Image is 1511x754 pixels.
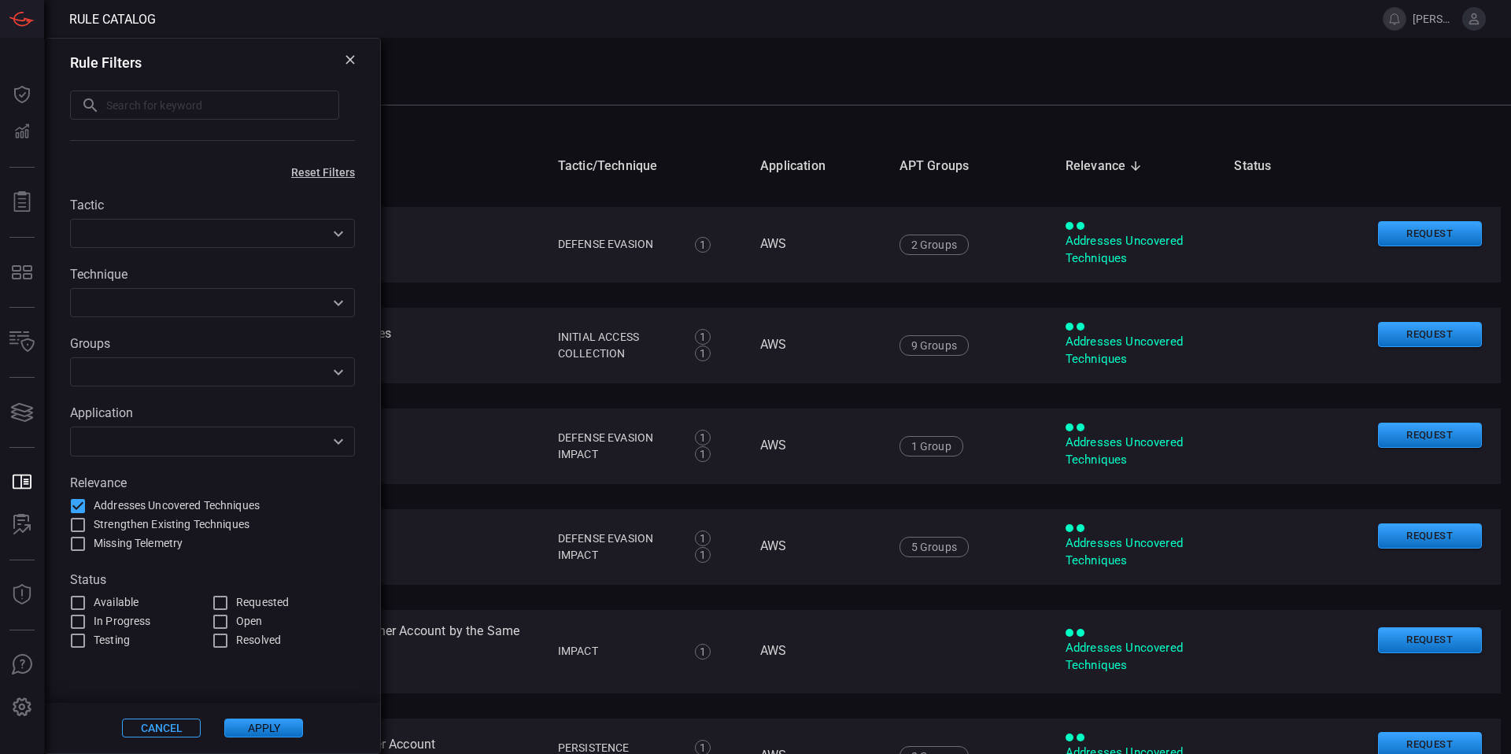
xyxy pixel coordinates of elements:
[236,613,263,630] span: Open
[70,336,355,351] label: Groups
[558,530,678,547] div: Defense Evasion
[266,166,380,179] button: Reset Filters
[900,436,963,456] div: 1 Group
[748,610,887,693] td: AWS
[1378,423,1482,449] button: Request
[236,632,281,649] span: Resolved
[1066,233,1210,267] div: Addresses Uncovered Techniques
[327,292,349,314] button: Open
[106,91,339,120] input: Search for keyword
[94,516,249,533] span: Strengthen Existing Techniques
[94,632,130,649] span: Testing
[900,537,969,557] div: 5 Groups
[748,207,887,283] td: AWS
[224,719,303,737] button: Apply
[3,323,41,361] button: Inventory
[1378,322,1482,348] button: Request
[70,572,355,587] label: Status
[70,405,355,420] label: Application
[545,143,748,188] th: Tactic/Technique
[900,335,969,356] div: 9 Groups
[695,346,711,361] div: 1
[558,547,678,564] div: Impact
[70,475,355,490] label: Relevance
[558,329,678,346] div: Initial Access
[887,143,1053,188] th: APT Groups
[695,237,711,253] div: 1
[748,408,887,484] td: AWS
[70,54,142,71] h3: Rule Filters
[69,12,156,27] span: Rule Catalog
[3,464,41,501] button: Rule Catalog
[3,689,41,726] button: Preferences
[94,594,139,611] span: Available
[1066,334,1210,368] div: Addresses Uncovered Techniques
[94,497,260,514] span: Addresses Uncovered Techniques
[695,446,711,462] div: 1
[70,198,355,213] label: Tactic
[3,76,41,113] button: Dashboard
[236,594,289,611] span: Requested
[1066,640,1210,674] div: Addresses Uncovered Techniques
[94,535,183,552] span: Missing Telemetry
[122,719,201,737] button: Cancel
[558,346,678,362] div: Collection
[3,576,41,614] button: Threat Intelligence
[327,223,349,245] button: Open
[327,361,349,383] button: Open
[3,394,41,431] button: Cards
[3,506,41,544] button: ALERT ANALYSIS
[1378,627,1482,653] button: Request
[760,157,846,176] span: Application
[70,267,355,282] label: Technique
[3,113,41,151] button: Detections
[558,430,678,446] div: Defense Evasion
[695,644,711,660] div: 1
[1378,523,1482,549] button: Request
[1234,157,1291,176] span: Status
[558,236,678,253] div: Defense Evasion
[3,183,41,221] button: Reports
[695,430,711,445] div: 1
[558,446,678,463] div: Impact
[1066,434,1210,468] div: Addresses Uncovered Techniques
[748,509,887,585] td: AWS
[1066,535,1210,569] div: Addresses Uncovered Techniques
[695,547,711,563] div: 1
[695,530,711,546] div: 1
[695,329,711,345] div: 1
[94,613,150,630] span: In Progress
[748,308,887,383] td: AWS
[558,643,678,660] div: Impact
[900,235,969,255] div: 2 Groups
[3,646,41,684] button: Ask Us A Question
[3,253,41,291] button: MITRE - Detection Posture
[327,431,349,453] button: Open
[1413,13,1456,25] span: [PERSON_NAME].[PERSON_NAME]
[1066,157,1147,176] span: Relevance
[1378,221,1482,247] button: Request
